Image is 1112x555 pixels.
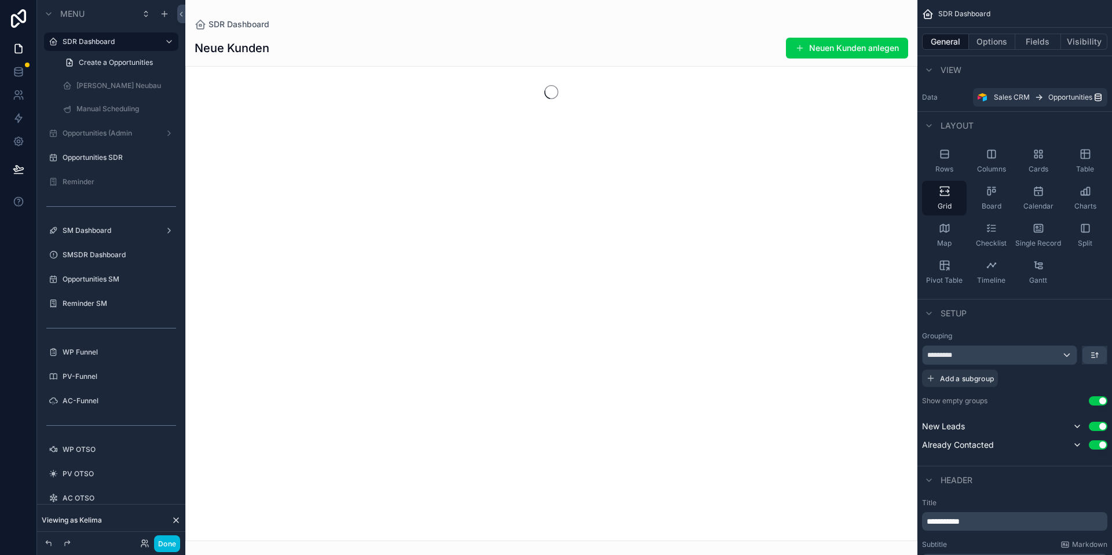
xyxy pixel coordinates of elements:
[922,498,1107,507] label: Title
[977,276,1005,285] span: Timeline
[60,8,85,20] span: Menu
[982,202,1001,211] span: Board
[922,34,969,50] button: General
[941,64,961,76] span: View
[922,512,1107,531] div: scrollable content
[1063,181,1107,216] button: Charts
[1076,165,1094,174] span: Table
[63,445,171,454] label: WP OTSO
[1015,34,1062,50] button: Fields
[63,275,171,284] label: Opportunities SM
[922,181,967,216] button: Grid
[973,88,1107,107] a: Sales CRMOpportunities
[154,535,180,552] button: Done
[79,58,153,67] span: Create a Opportunities
[63,299,171,308] label: Reminder SM
[969,255,1014,290] button: Timeline
[922,439,994,451] span: Already Contacted
[922,396,987,406] label: Show empty groups
[63,250,171,260] label: SMSDR Dashboard
[941,308,967,319] span: Setup
[63,494,171,503] label: AC OTSO
[76,104,171,114] label: Manual Scheduling
[922,144,967,178] button: Rows
[63,153,171,162] label: Opportunities SDR
[1016,181,1060,216] button: Calendar
[1023,202,1054,211] span: Calendar
[937,239,952,248] span: Map
[63,37,155,46] label: SDR Dashboard
[940,374,994,383] span: Add a subgroup
[922,370,998,387] button: Add a subgroup
[76,81,171,90] label: [PERSON_NAME] Neubau
[1016,144,1060,178] button: Cards
[1016,255,1060,290] button: Gantt
[63,396,171,406] label: AC-Funnel
[978,93,987,102] img: Airtable Logo
[941,474,972,486] span: Header
[922,93,968,102] label: Data
[63,177,171,187] label: Reminder
[1061,34,1107,50] button: Visibility
[922,331,952,341] label: Grouping
[969,34,1015,50] button: Options
[994,93,1030,102] span: Sales CRM
[926,276,963,285] span: Pivot Table
[42,516,102,525] span: Viewing as Kelima
[1029,276,1047,285] span: Gantt
[63,348,171,357] label: WP Funnel
[977,165,1006,174] span: Columns
[1063,218,1107,253] button: Split
[938,9,990,19] span: SDR Dashboard
[922,421,965,432] span: New Leads
[922,218,967,253] button: Map
[969,218,1014,253] button: Checklist
[63,226,155,235] label: SM Dashboard
[976,239,1007,248] span: Checklist
[1063,144,1107,178] button: Table
[935,165,953,174] span: Rows
[1074,202,1096,211] span: Charts
[1048,93,1092,102] span: Opportunities
[1029,165,1048,174] span: Cards
[63,372,171,381] label: PV-Funnel
[969,144,1014,178] button: Columns
[1078,239,1092,248] span: Split
[58,53,178,72] a: Create a Opportunities
[938,202,952,211] span: Grid
[63,469,171,479] label: PV OTSO
[63,129,155,138] label: Opportunities (Admin
[1015,239,1061,248] span: Single Record
[922,255,967,290] button: Pivot Table
[941,120,974,132] span: Layout
[969,181,1014,216] button: Board
[1016,218,1060,253] button: Single Record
